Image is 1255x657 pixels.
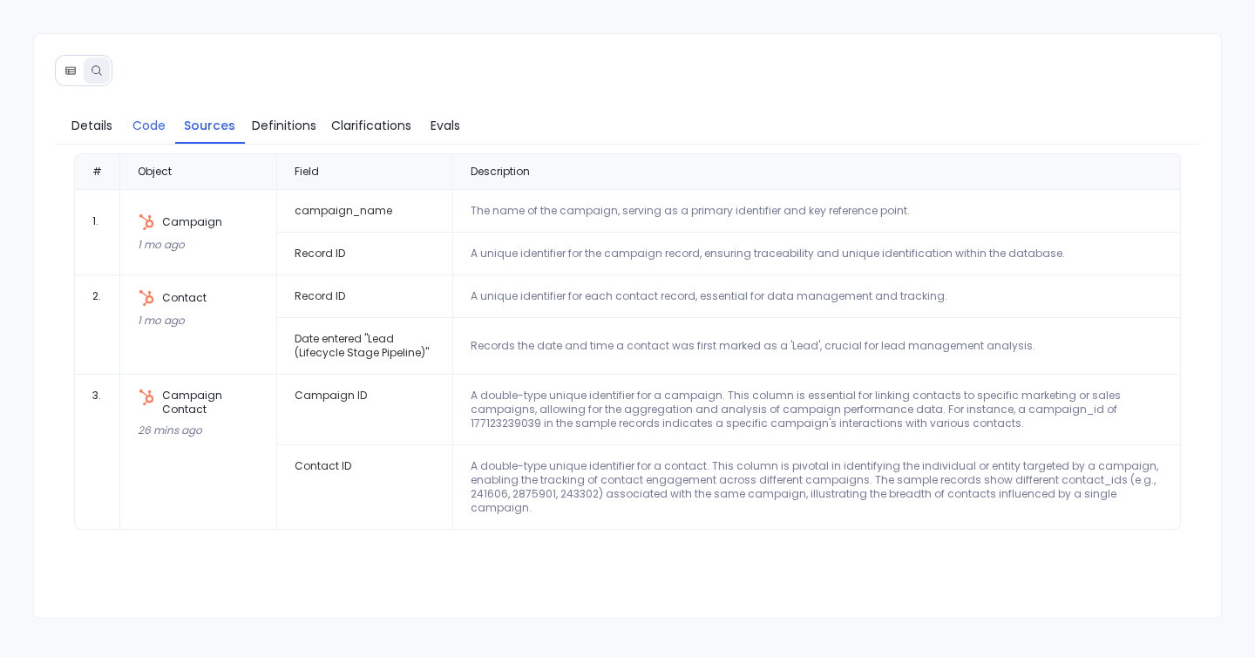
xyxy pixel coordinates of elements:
[277,153,453,190] div: Field
[138,423,260,437] div: 26 mins ago
[92,288,101,303] span: 2 .
[453,233,1181,275] td: A unique identifier for the campaign record, ensuring traceability and unique identification with...
[453,190,1181,233] td: The name of the campaign, serving as a primary identifier and key reference point.
[277,375,453,445] td: Campaign ID
[431,116,460,135] span: Evals
[277,233,453,275] td: Record ID
[453,318,1181,375] td: Records the date and time a contact was first marked as a 'Lead', crucial for lead management ana...
[453,375,1181,445] td: A double-type unique identifier for a campaign. This column is essential for linking contacts to ...
[138,289,260,307] div: Contact
[453,275,1181,318] td: A unique identifier for each contact record, essential for data management and tracking.
[252,116,316,135] span: Definitions
[184,116,235,135] span: Sources
[92,388,101,403] span: 3 .
[277,275,453,318] td: Record ID
[132,116,166,135] span: Code
[277,318,453,375] td: Date entered "Lead (Lifecycle Stage Pipeline)"
[331,116,411,135] span: Clarifications
[120,153,278,190] div: Object
[92,213,98,228] span: 1 .
[138,314,260,328] div: 1 mo ago
[453,153,1181,190] div: Description
[138,238,260,252] div: 1 mo ago
[138,389,260,417] div: Campaign Contact
[453,445,1181,530] td: A double-type unique identifier for a contact. This column is pivotal in identifying the individu...
[277,190,453,233] td: campaign_name
[138,213,260,231] div: Campaign
[74,153,120,190] div: #
[277,445,453,530] td: Contact ID
[71,116,112,135] span: Details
